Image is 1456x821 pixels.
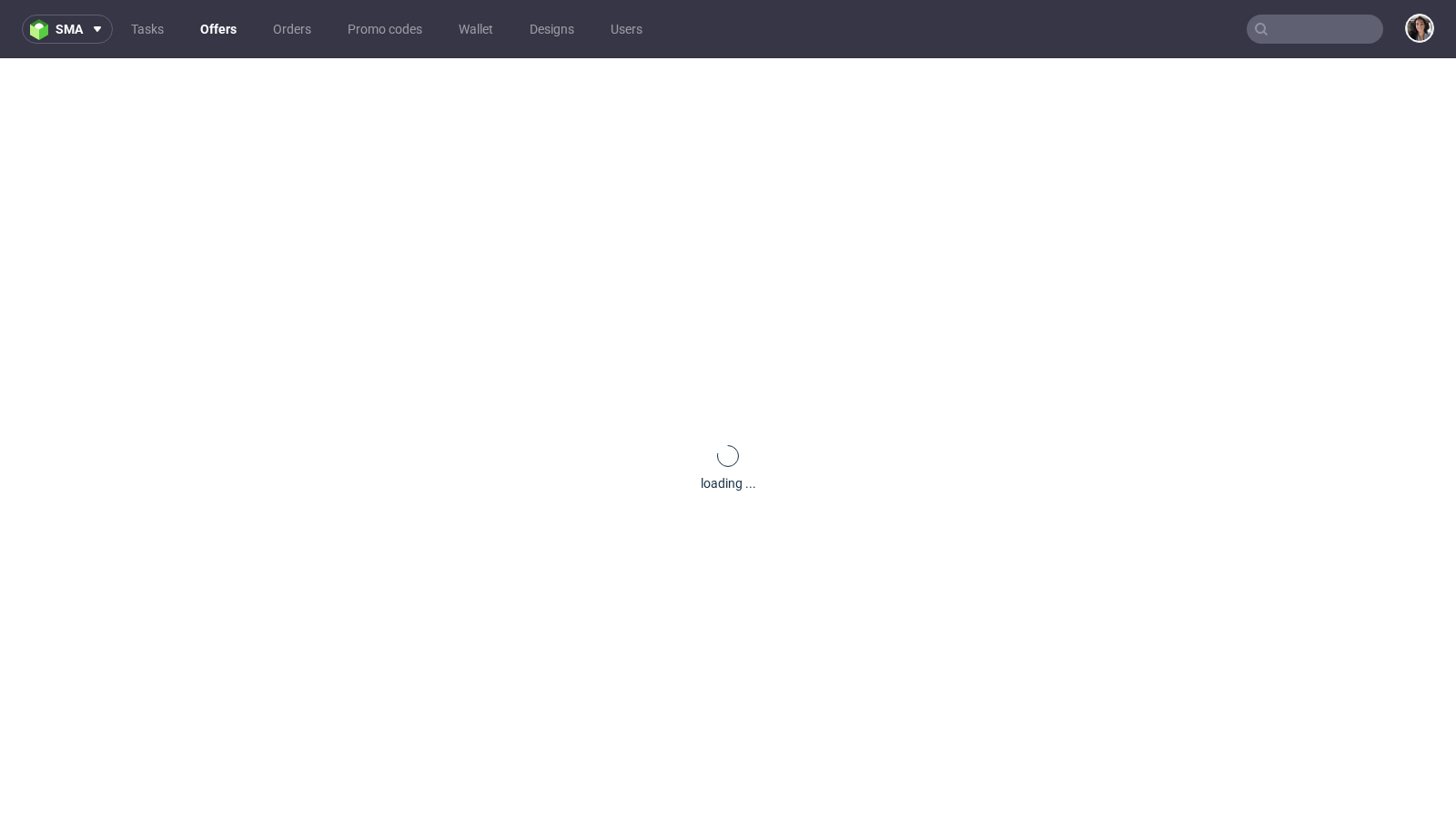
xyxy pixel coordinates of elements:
[262,15,322,44] a: Orders
[701,474,756,492] div: loading ...
[519,15,585,44] a: Designs
[56,23,83,35] span: sma
[189,15,248,44] a: Offers
[600,15,653,44] a: Users
[1407,15,1432,41] img: Moreno Martinez Cristina
[22,15,113,44] button: sma
[448,15,504,44] a: Wallet
[30,19,56,40] img: logo
[120,15,175,44] a: Tasks
[337,15,433,44] a: Promo codes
